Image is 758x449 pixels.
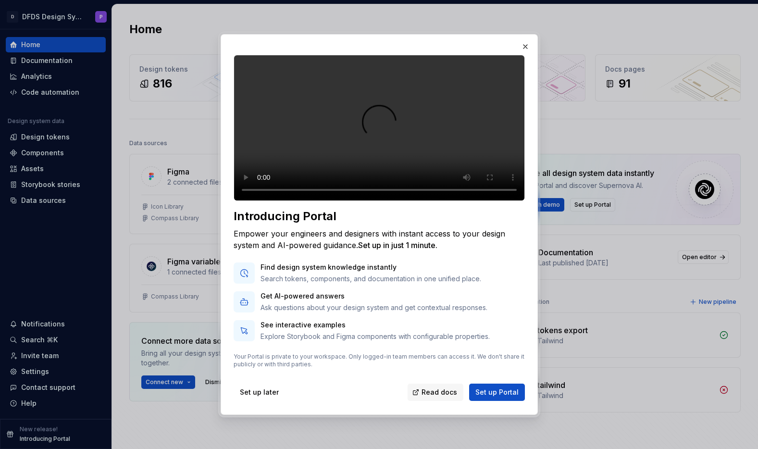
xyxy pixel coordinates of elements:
div: Empower your engineers and designers with instant access to your design system and AI-powered gui... [234,228,525,251]
div: Introducing Portal [234,209,525,224]
span: Read docs [422,387,457,397]
p: See interactive examples [261,320,490,330]
span: Set up in just 1 minute. [358,240,437,250]
p: Ask questions about your design system and get contextual responses. [261,303,487,312]
span: Set up later [240,387,279,397]
a: Read docs [408,384,463,401]
p: Find design system knowledge instantly [261,262,481,272]
p: Explore Storybook and Figma components with configurable properties. [261,332,490,341]
button: Set up Portal [469,384,525,401]
p: Get AI-powered answers [261,291,487,301]
span: Set up Portal [475,387,519,397]
p: Search tokens, components, and documentation in one unified place. [261,274,481,284]
button: Set up later [234,384,285,401]
p: Your Portal is private to your workspace. Only logged-in team members can access it. We don't sha... [234,353,525,368]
